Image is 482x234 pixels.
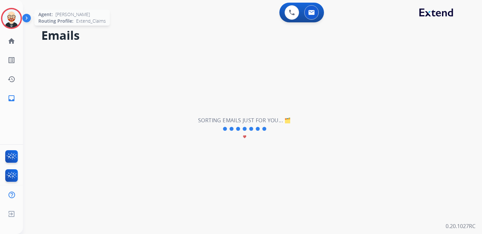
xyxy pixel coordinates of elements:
mat-icon: list_alt [8,56,15,64]
mat-icon: favorite [243,135,247,139]
span: Routing Profile: [38,18,73,24]
h2: Sorting emails just for you... 🗂️ [198,116,291,124]
img: avatar [2,9,21,28]
h2: Emails [41,29,466,42]
mat-icon: home [8,37,15,45]
span: [PERSON_NAME] [55,11,90,18]
mat-icon: inbox [8,94,15,102]
span: Extend_Claims [76,18,106,24]
mat-icon: history [8,75,15,83]
p: 0.20.1027RC [446,222,475,230]
span: Agent: [38,11,53,18]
